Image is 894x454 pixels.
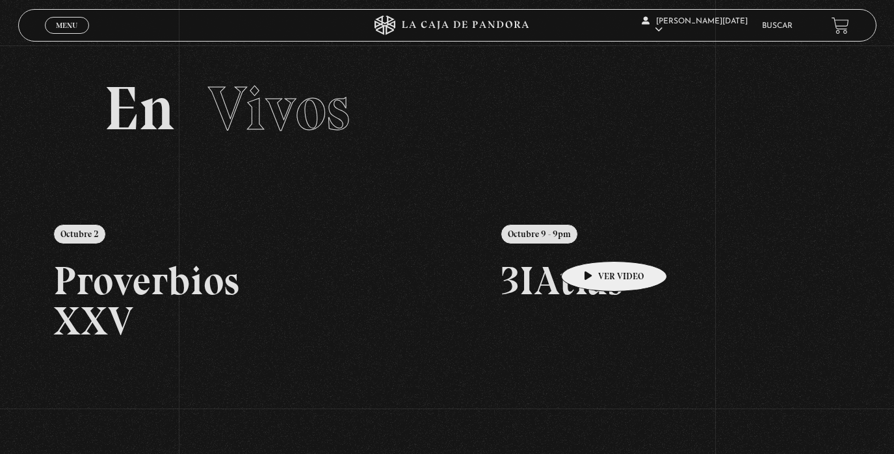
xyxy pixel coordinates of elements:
h2: En [104,78,791,140]
a: View your shopping cart [832,16,849,34]
span: Cerrar [51,32,82,42]
a: Buscar [762,22,793,30]
span: Menu [56,21,77,29]
span: [PERSON_NAME][DATE] [642,18,748,34]
span: Vivos [208,71,350,145]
